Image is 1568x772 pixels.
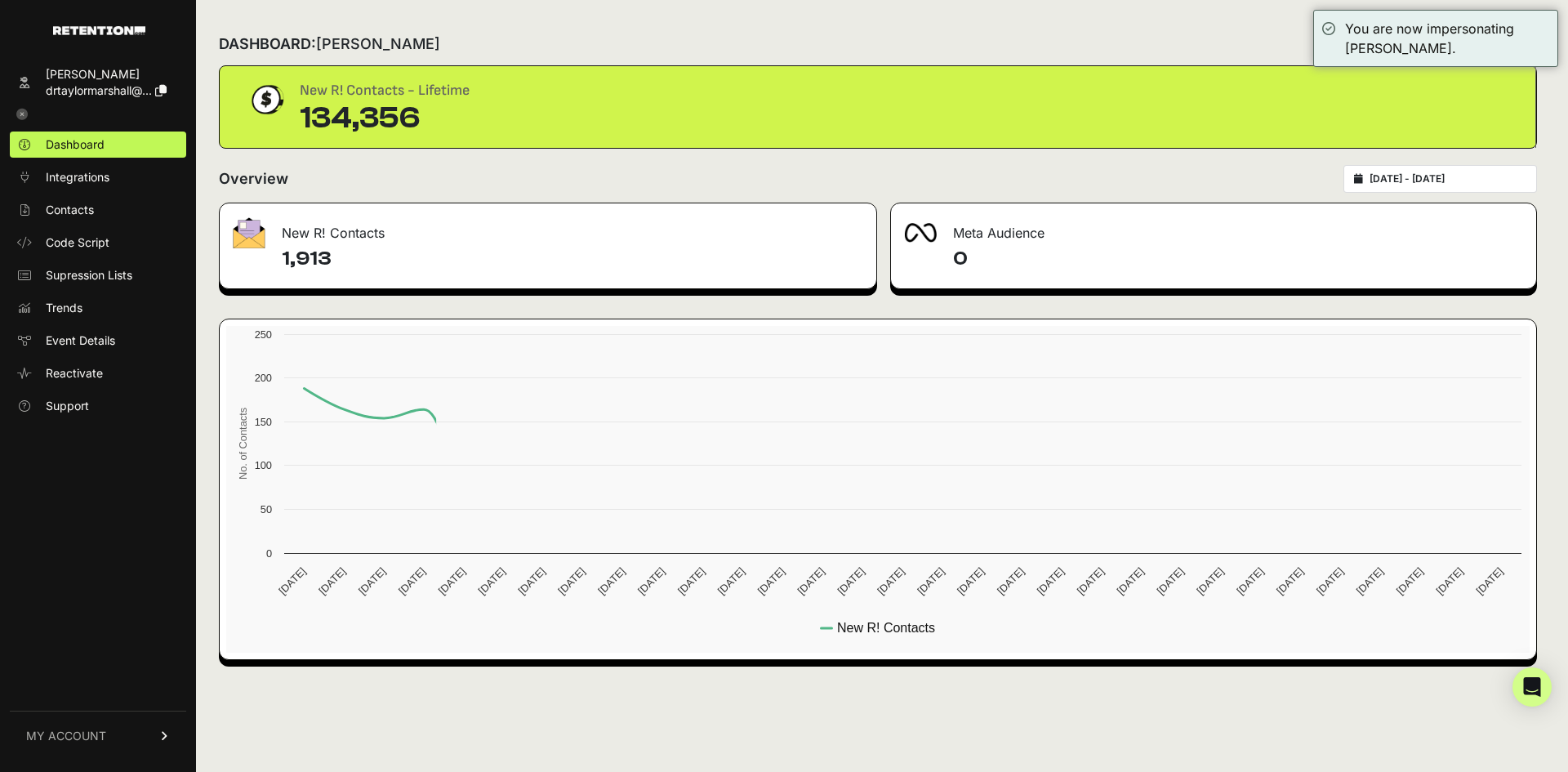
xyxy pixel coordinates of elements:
a: Reactivate [10,360,186,386]
a: Trends [10,295,186,321]
a: Support [10,393,186,419]
text: [DATE] [1115,565,1147,597]
span: MY ACCOUNT [26,728,106,744]
text: [DATE] [995,565,1027,597]
text: No. of Contacts [237,408,249,480]
img: fa-envelope-19ae18322b30453b285274b1b8af3d052b27d846a4fbe8435d1a52b978f639a2.png [233,217,265,248]
span: Contacts [46,202,94,218]
div: Open Intercom Messenger [1512,667,1552,707]
text: [DATE] [835,565,866,597]
text: [DATE] [1075,565,1107,597]
text: [DATE] [396,565,428,597]
text: [DATE] [1394,565,1426,597]
text: [DATE] [755,565,787,597]
text: 200 [255,372,272,384]
h4: 0 [953,246,1523,272]
text: [DATE] [915,565,947,597]
span: Dashboard [46,136,105,153]
text: [DATE] [1434,565,1466,597]
a: [PERSON_NAME] drtaylormarshall@... [10,61,186,104]
span: Code Script [46,234,109,251]
text: [DATE] [1314,565,1346,597]
text: [DATE] [795,565,827,597]
img: Retention.com [53,26,145,35]
span: Integrations [46,169,109,185]
img: dollar-coin-05c43ed7efb7bc0c12610022525b4bbbb207c7efeef5aecc26f025e68dcafac9.png [246,79,287,120]
span: Trends [46,300,82,316]
text: [DATE] [1354,565,1386,597]
div: New R! Contacts - Lifetime [300,79,470,102]
a: Dashboard [10,132,186,158]
text: 50 [261,503,272,515]
text: [DATE] [1194,565,1226,597]
text: [DATE] [1234,565,1266,597]
text: [DATE] [276,565,308,597]
text: [DATE] [875,565,906,597]
img: fa-meta-2f981b61bb99beabf952f7030308934f19ce035c18b003e963880cc3fabeebb7.png [904,223,937,243]
text: [DATE] [675,565,707,597]
div: You are now impersonating [PERSON_NAME]. [1345,19,1549,58]
a: Supression Lists [10,262,186,288]
a: Code Script [10,230,186,256]
text: [DATE] [635,565,667,597]
text: 150 [255,416,272,428]
text: New R! Contacts [837,621,935,635]
text: [DATE] [715,565,747,597]
div: [PERSON_NAME] [46,66,167,83]
text: [DATE] [555,565,587,597]
a: Event Details [10,328,186,354]
text: [DATE] [356,565,388,597]
h4: 1,913 [282,246,863,272]
text: [DATE] [1274,565,1306,597]
text: 0 [266,547,272,560]
span: [PERSON_NAME] [316,35,440,52]
text: 250 [255,328,272,341]
a: Integrations [10,164,186,190]
h2: DASHBOARD: [219,33,440,56]
span: Event Details [46,332,115,349]
text: [DATE] [316,565,348,597]
h2: Overview [219,167,288,190]
a: MY ACCOUNT [10,711,186,761]
text: [DATE] [516,565,548,597]
text: [DATE] [955,565,987,597]
text: [DATE] [436,565,468,597]
text: [DATE] [1154,565,1186,597]
span: Supression Lists [46,267,132,283]
span: Support [46,398,89,414]
text: [DATE] [595,565,627,597]
text: [DATE] [1473,565,1505,597]
div: 134,356 [300,102,470,135]
span: Reactivate [46,365,103,382]
span: drtaylormarshall@... [46,83,152,97]
text: 100 [255,459,272,471]
div: Meta Audience [891,203,1536,252]
text: [DATE] [476,565,508,597]
text: [DATE] [1035,565,1067,597]
div: New R! Contacts [220,203,876,252]
a: Contacts [10,197,186,223]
